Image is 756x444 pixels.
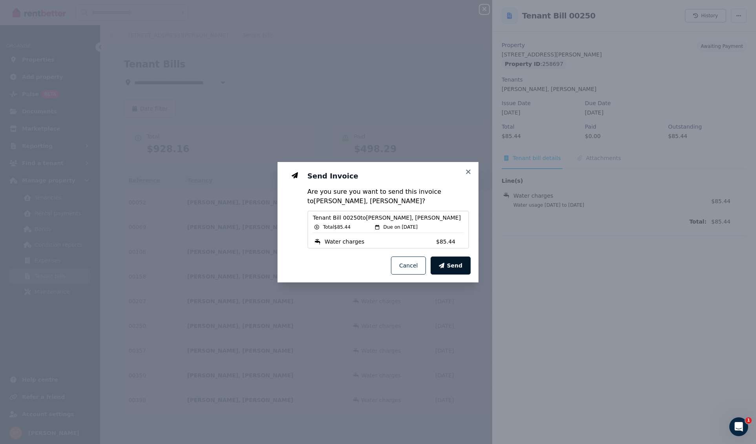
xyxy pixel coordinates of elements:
[447,262,462,269] span: Send
[431,257,471,275] button: Send
[323,224,351,230] span: Total $85.44
[307,171,469,181] h3: Send Invoice
[325,238,364,246] span: Water charges
[436,238,464,246] span: $85.44
[729,417,748,436] iframe: Intercom live chat
[313,214,464,222] span: Tenant Bill 00250 to [PERSON_NAME], [PERSON_NAME]
[391,257,426,275] button: Cancel
[745,417,752,424] span: 1
[307,187,469,206] p: Are you sure you want to send this invoice to [PERSON_NAME], [PERSON_NAME] ?
[383,224,418,230] span: Due on [DATE]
